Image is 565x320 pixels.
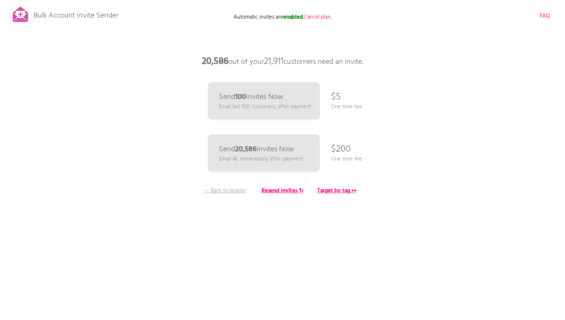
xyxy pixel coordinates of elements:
[208,134,320,172] a: Send20,586Invites Now Email all, immediately after payment
[540,12,550,21] b: FAQ
[170,50,395,73] p: out of your customers need an invite.
[540,12,550,20] a: FAQ
[262,186,304,195] b: Resend invites ↻
[235,143,257,155] b: 20,586
[317,186,356,195] b: Target by tag ↦
[331,155,362,163] p: One time fee
[331,86,341,108] p: $5
[197,187,253,195] p: ← Back to testing
[304,13,331,22] span: Cancel plan.
[34,4,118,23] p: Bulk Account Invite Sender
[283,13,303,22] b: enabled
[331,103,362,111] p: One time fee
[219,103,311,111] p: Email last 100 customers, after payment
[219,146,294,153] p: Send Invites Now
[219,93,283,101] p: Send Invites Now
[208,13,357,21] p: Automatic invites are .
[202,54,228,69] b: 20,586
[235,91,246,103] b: 100
[331,138,351,161] p: $200
[264,54,284,69] span: 21,911
[219,155,303,163] p: Email all, immediately after payment
[208,82,320,119] a: Send100Invites Now Email last 100 customers, after payment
